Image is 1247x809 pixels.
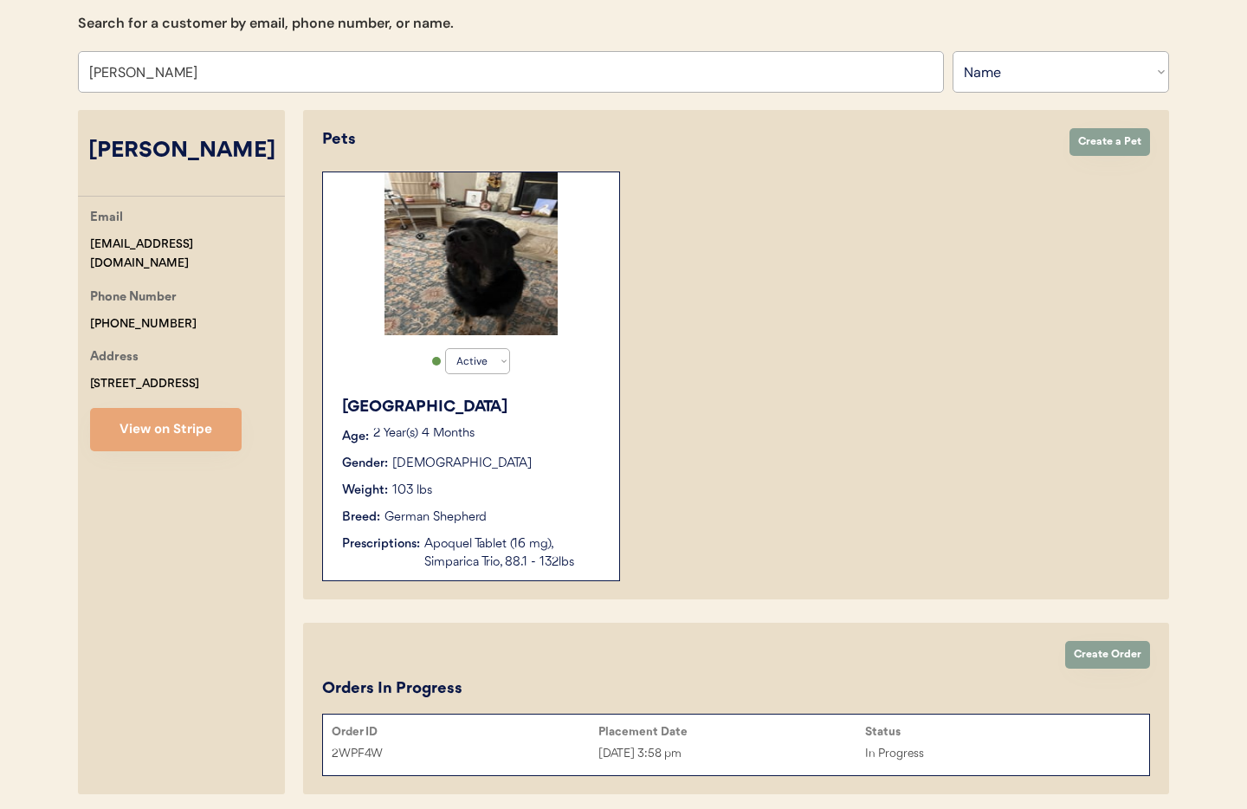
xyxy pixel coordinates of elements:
[332,744,598,764] div: 2WPF4W
[342,455,388,473] div: Gender:
[322,677,462,701] div: Orders In Progress
[392,482,432,500] div: 103 lbs
[78,13,454,34] div: Search for a customer by email, phone number, or name.
[598,744,865,764] div: [DATE] 3:58 pm
[424,535,602,572] div: Apoquel Tablet (16 mg), Simparica Trio, 88.1 - 132lbs
[384,508,487,527] div: German Shepherd
[322,128,1052,152] div: Pets
[865,744,1132,764] div: In Progress
[342,535,420,553] div: Prescriptions:
[342,396,602,419] div: [GEOGRAPHIC_DATA]
[392,455,532,473] div: [DEMOGRAPHIC_DATA]
[342,482,388,500] div: Weight:
[1069,128,1150,156] button: Create a Pet
[90,314,197,334] div: [PHONE_NUMBER]
[90,374,199,394] div: [STREET_ADDRESS]
[78,135,285,168] div: [PERSON_NAME]
[90,235,285,275] div: [EMAIL_ADDRESS][DOMAIN_NAME]
[78,51,944,93] input: Search by name
[90,347,139,369] div: Address
[865,725,1132,739] div: Status
[342,428,369,446] div: Age:
[90,408,242,451] button: View on Stripe
[384,172,558,335] img: image.jpg
[90,288,177,309] div: Phone Number
[90,208,123,230] div: Email
[598,725,865,739] div: Placement Date
[1065,641,1150,669] button: Create Order
[342,508,380,527] div: Breed:
[373,428,602,440] p: 2 Year(s) 4 Months
[332,725,598,739] div: Order ID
